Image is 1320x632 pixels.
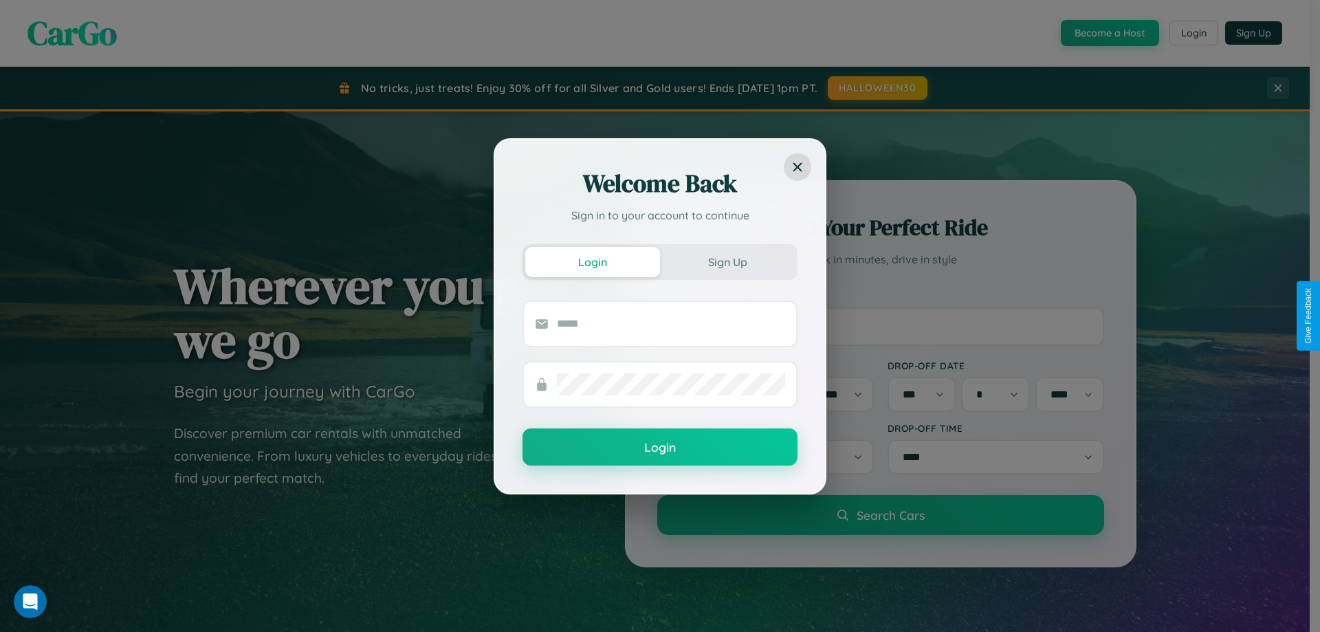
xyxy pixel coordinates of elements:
[14,585,47,618] iframe: Intercom live chat
[1303,288,1313,344] div: Give Feedback
[522,207,797,224] p: Sign in to your account to continue
[522,167,797,200] h2: Welcome Back
[522,428,797,466] button: Login
[525,247,660,277] button: Login
[660,247,795,277] button: Sign Up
